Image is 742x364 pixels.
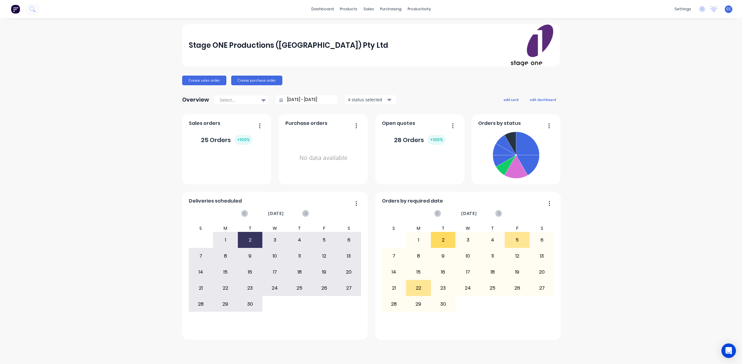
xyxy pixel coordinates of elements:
[431,281,455,296] div: 23
[406,232,431,248] div: 1
[337,249,361,264] div: 13
[213,265,238,280] div: 15
[285,120,327,127] span: Purchase orders
[505,265,529,280] div: 19
[382,265,406,280] div: 14
[312,225,337,232] div: F
[287,281,312,296] div: 25
[231,76,282,85] button: Create purchase order
[308,5,337,14] a: dashboard
[456,249,480,264] div: 10
[505,249,529,264] div: 12
[337,265,361,280] div: 20
[406,297,431,312] div: 29
[213,281,238,296] div: 22
[287,265,312,280] div: 18
[312,249,336,264] div: 12
[337,281,361,296] div: 27
[189,39,388,51] div: Stage ONE Productions ([GEOGRAPHIC_DATA]) Pty Ltd
[348,96,386,103] div: 4 status selected
[530,232,554,248] div: 6
[287,249,312,264] div: 11
[189,120,220,127] span: Sales orders
[431,249,455,264] div: 9
[726,6,731,12] span: CC
[312,281,336,296] div: 26
[262,225,287,232] div: W
[431,225,456,232] div: T
[337,232,361,248] div: 6
[456,265,480,280] div: 17
[405,5,434,14] div: productivity
[406,249,431,264] div: 8
[213,232,238,248] div: 1
[287,232,312,248] div: 4
[382,197,443,205] span: Orders by required date
[312,265,336,280] div: 19
[481,232,505,248] div: 4
[238,265,262,280] div: 16
[268,210,284,217] span: [DATE]
[337,225,361,232] div: S
[431,265,455,280] div: 16
[455,225,480,232] div: W
[213,297,238,312] div: 29
[238,297,262,312] div: 30
[189,225,213,232] div: S
[182,76,226,85] button: Create sales order
[406,281,431,296] div: 22
[312,232,336,248] div: 5
[238,281,262,296] div: 23
[480,225,505,232] div: T
[431,297,455,312] div: 30
[394,135,445,145] div: 28 Orders
[428,135,445,145] div: + 100 %
[530,281,554,296] div: 27
[382,225,406,232] div: S
[287,225,312,232] div: T
[337,5,360,14] div: products
[263,265,287,280] div: 17
[721,343,736,358] div: Open Intercom Messenger
[377,5,405,14] div: purchasing
[431,232,455,248] div: 2
[182,94,209,106] div: Overview
[11,5,20,14] img: Factory
[481,249,505,264] div: 11
[345,95,396,104] button: 4 status selected
[382,120,415,127] span: Open quotes
[481,265,505,280] div: 18
[201,135,252,145] div: 25 Orders
[382,297,406,312] div: 28
[530,249,554,264] div: 13
[238,225,263,232] div: T
[500,96,522,103] button: add card
[238,249,262,264] div: 9
[382,281,406,296] div: 21
[530,225,554,232] div: S
[461,210,477,217] span: [DATE]
[406,265,431,280] div: 15
[213,249,238,264] div: 8
[189,265,213,280] div: 14
[478,120,521,127] span: Orders by status
[189,249,213,264] div: 7
[263,232,287,248] div: 3
[456,232,480,248] div: 3
[235,135,252,145] div: + 100 %
[189,281,213,296] div: 21
[263,281,287,296] div: 24
[382,249,406,264] div: 7
[263,249,287,264] div: 10
[505,232,529,248] div: 5
[189,297,213,312] div: 28
[526,96,560,103] button: edit dashboard
[285,129,361,187] div: No data available
[360,5,377,14] div: sales
[511,24,553,66] img: Stage ONE Productions (VIC) Pty Ltd
[213,225,238,232] div: M
[406,225,431,232] div: M
[481,281,505,296] div: 25
[530,265,554,280] div: 20
[238,232,262,248] div: 2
